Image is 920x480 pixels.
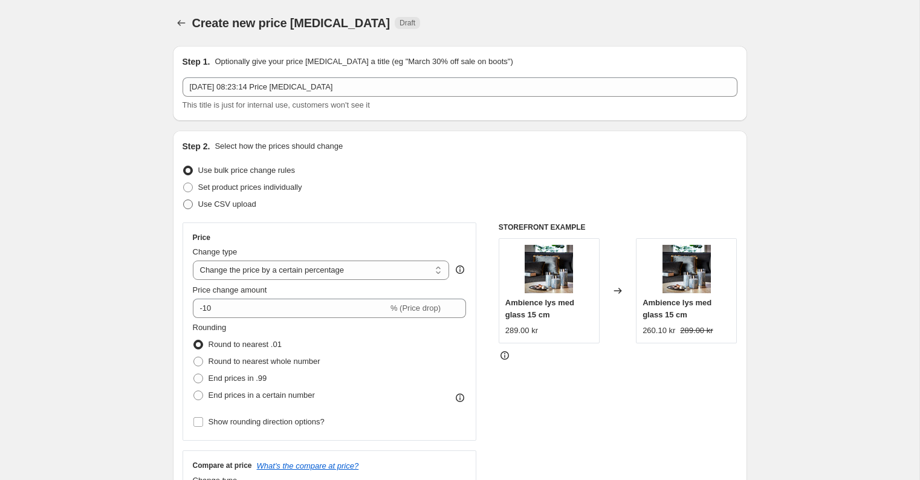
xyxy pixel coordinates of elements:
[209,340,282,349] span: Round to nearest .01
[193,233,210,242] h3: Price
[183,77,737,97] input: 30% off holiday sale
[209,357,320,366] span: Round to nearest whole number
[505,298,574,319] span: Ambience lys med glass 15 cm
[209,417,325,426] span: Show rounding direction options?
[183,100,370,109] span: This title is just for internal use, customers won't see it
[662,245,711,293] img: 01perfect_home_februar2021_28830_28840_28850_a855a9f1-52f1-47fa-b9fd-fbdd142ee715_80x.jpg
[198,199,256,209] span: Use CSV upload
[183,140,210,152] h2: Step 2.
[390,303,441,313] span: % (Price drop)
[193,323,227,332] span: Rounding
[209,391,315,400] span: End prices in a certain number
[198,166,295,175] span: Use bulk price change rules
[680,325,713,337] strike: 289.00 kr
[193,299,388,318] input: -15
[454,264,466,276] div: help
[215,56,513,68] p: Optionally give your price [MEDICAL_DATA] a title (eg "March 30% off sale on boots")
[400,18,415,28] span: Draft
[215,140,343,152] p: Select how the prices should change
[209,374,267,383] span: End prices in .99
[643,325,675,337] div: 260.10 kr
[173,15,190,31] button: Price change jobs
[499,222,737,232] h6: STOREFRONT EXAMPLE
[525,245,573,293] img: 01perfect_home_februar2021_28830_28840_28850_a855a9f1-52f1-47fa-b9fd-fbdd142ee715_80x.jpg
[183,56,210,68] h2: Step 1.
[193,247,238,256] span: Change type
[193,461,252,470] h3: Compare at price
[505,325,538,337] div: 289.00 kr
[198,183,302,192] span: Set product prices individually
[192,16,390,30] span: Create new price [MEDICAL_DATA]
[257,461,359,470] button: What's the compare at price?
[193,285,267,294] span: Price change amount
[643,298,711,319] span: Ambience lys med glass 15 cm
